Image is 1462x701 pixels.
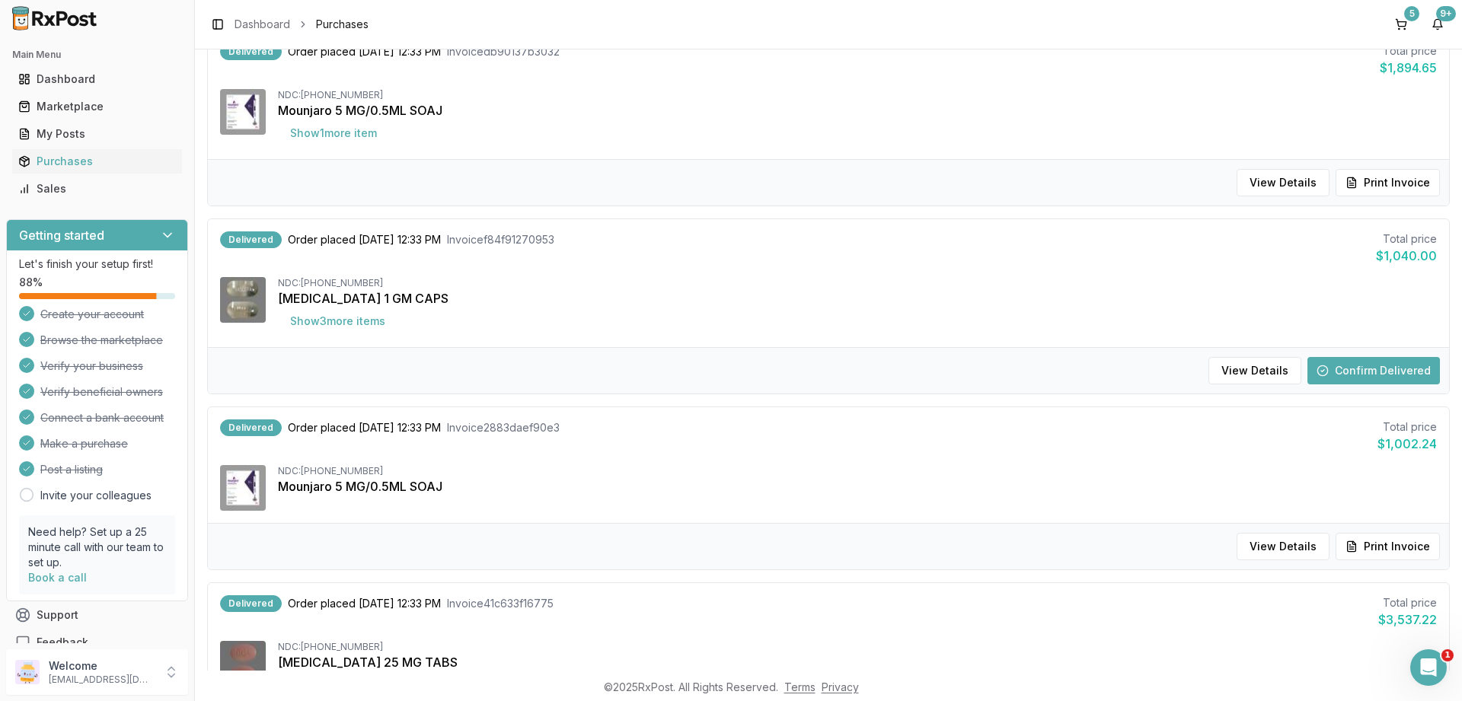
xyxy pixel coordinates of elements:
[12,65,182,93] a: Dashboard
[12,93,182,120] a: Marketplace
[18,99,176,114] div: Marketplace
[220,277,266,323] img: Vascepa 1 GM CAPS
[822,680,859,693] a: Privacy
[40,488,152,503] a: Invite your colleagues
[447,596,554,611] span: Invoice 41c633f16775
[278,307,397,335] button: Show3more items
[28,524,166,570] p: Need help? Set up a 25 minute call with our team to set up.
[6,629,188,656] button: Feedback
[12,148,182,175] a: Purchases
[1441,649,1454,661] span: 1
[278,119,389,147] button: Show1more item
[220,231,282,248] div: Delivered
[1376,247,1437,265] div: $1,040.00
[288,420,441,435] span: Order placed [DATE] 12:33 PM
[19,257,175,272] p: Let's finish your setup first!
[1436,6,1456,21] div: 9+
[19,226,104,244] h3: Getting started
[784,680,816,693] a: Terms
[40,333,163,348] span: Browse the marketplace
[1378,595,1437,610] div: Total price
[278,477,1437,495] div: Mounjaro 5 MG/0.5ML SOAJ
[1307,357,1440,384] button: Confirm Delivered
[12,120,182,148] a: My Posts
[12,49,182,61] h2: Main Menu
[40,307,144,322] span: Create your account
[1377,435,1437,453] div: $1,002.24
[278,641,1437,653] div: NDC: [PHONE_NUMBER]
[1336,533,1440,560] button: Print Invoice
[278,653,1437,671] div: [MEDICAL_DATA] 25 MG TABS
[6,67,188,91] button: Dashboard
[6,6,104,30] img: RxPost Logo
[278,277,1437,289] div: NDC: [PHONE_NUMBER]
[1389,12,1413,37] button: 5
[40,410,164,425] span: Connect a bank account
[447,232,554,247] span: Invoice f84f91270953
[288,596,441,611] span: Order placed [DATE] 12:33 PM
[1378,610,1437,629] div: $3,537.22
[235,17,369,32] nav: breadcrumb
[18,181,176,196] div: Sales
[1404,6,1419,21] div: 5
[49,658,155,674] p: Welcome
[288,232,441,247] span: Order placed [DATE] 12:33 PM
[447,44,560,59] span: Invoice db90137b3032
[18,72,176,87] div: Dashboard
[18,154,176,169] div: Purchases
[1380,59,1437,77] div: $1,894.65
[12,175,182,202] a: Sales
[1425,12,1450,37] button: 9+
[1336,169,1440,196] button: Print Invoice
[316,17,369,32] span: Purchases
[40,462,103,477] span: Post a listing
[447,420,560,435] span: Invoice 2883daef90e3
[278,89,1437,101] div: NDC: [PHONE_NUMBER]
[278,465,1437,477] div: NDC: [PHONE_NUMBER]
[220,595,282,612] div: Delivered
[278,101,1437,119] div: Mounjaro 5 MG/0.5ML SOAJ
[40,436,128,451] span: Make a purchase
[6,149,188,174] button: Purchases
[220,641,266,687] img: Movantik 25 MG TABS
[220,419,282,436] div: Delivered
[28,571,87,584] a: Book a call
[220,465,266,511] img: Mounjaro 5 MG/0.5ML SOAJ
[6,177,188,201] button: Sales
[1237,533,1330,560] button: View Details
[6,601,188,629] button: Support
[220,89,266,135] img: Mounjaro 5 MG/0.5ML SOAJ
[40,358,143,374] span: Verify your business
[6,122,188,146] button: My Posts
[1410,649,1447,686] iframe: Intercom live chat
[220,43,282,60] div: Delivered
[15,660,40,684] img: User avatar
[6,94,188,119] button: Marketplace
[40,384,163,400] span: Verify beneficial owners
[18,126,176,142] div: My Posts
[1377,419,1437,435] div: Total price
[1208,357,1301,384] button: View Details
[19,275,43,290] span: 88 %
[1380,43,1437,59] div: Total price
[278,289,1437,307] div: [MEDICAL_DATA] 1 GM CAPS
[1237,169,1330,196] button: View Details
[288,44,441,59] span: Order placed [DATE] 12:33 PM
[1376,231,1437,247] div: Total price
[37,635,88,650] span: Feedback
[235,17,290,32] a: Dashboard
[49,674,155,686] p: [EMAIL_ADDRESS][DOMAIN_NAME]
